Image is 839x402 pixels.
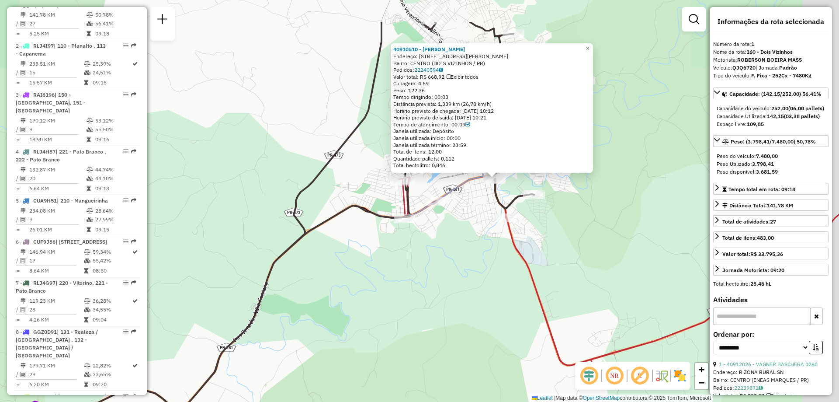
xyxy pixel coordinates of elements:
[16,91,86,114] span: | 150 - [GEOGRAPHIC_DATA], 151 - [GEOGRAPHIC_DATA]
[92,370,132,379] td: 23,65%
[123,239,128,244] em: Opções
[95,116,136,125] td: 53,12%
[16,280,108,294] span: | 220 - Vitorino, 221 - Pato Branco
[414,66,443,73] a: 22240594
[750,251,783,257] strong: R$ 33.795,36
[95,174,136,183] td: 44,10%
[729,91,822,97] span: Capacidade: (142,15/252,00) 56,41%
[16,256,20,265] td: /
[56,1,106,8] span: | 160 - Dois Vizinhos
[55,393,106,400] span: | [STREET_ADDRESS]
[55,238,107,245] span: | [STREET_ADDRESS]
[713,101,829,132] div: Capacidade: (142,15/252,00) 56,41%
[713,183,829,195] a: Tempo total em rota: 09:18
[530,395,713,402] div: Map data © contributors,© 2025 TomTom, Microsoft
[713,87,829,99] a: Capacidade: (142,15/252,00) 56,41%
[95,184,136,193] td: 09:13
[154,10,171,30] a: Nova sessão e pesquisa
[21,167,26,172] i: Distância Total
[717,105,825,112] div: Capacidade do veículo:
[29,266,83,275] td: 8,64 KM
[439,67,443,73] i: Observações
[95,165,136,174] td: 44,74%
[29,116,86,125] td: 170,12 KM
[722,218,776,225] span: Total de atividades:
[750,280,771,287] strong: 28,46 hL
[393,80,429,87] span: Cubagem: 4,69
[16,19,20,28] td: /
[95,125,136,134] td: 55,50%
[33,1,56,8] span: QJQ6720
[84,298,90,304] i: % de utilização do peso
[713,40,829,48] div: Número da rota:
[16,148,106,163] span: | 221 - Pato Branco , 222 - Pato Branco
[16,78,20,87] td: =
[21,217,26,222] i: Total de Atividades
[393,148,590,155] div: Total de itens: 12,00
[717,120,825,128] div: Espaço livre:
[123,329,128,334] em: Opções
[16,370,20,379] td: /
[21,176,26,181] i: Total de Atividades
[809,341,823,354] button: Ordem crescente
[87,137,91,142] i: Tempo total em rota
[393,73,590,80] div: Valor total: R$ 668,92
[16,197,108,204] span: 5 -
[447,73,478,80] span: Exibir todos
[719,361,818,367] a: 1 - 40912026 - VAGNER BASCHERA 0280
[21,118,26,123] i: Distância Total
[766,392,798,399] span: Exibir todos
[16,135,20,144] td: =
[713,56,829,64] div: Motorista:
[713,64,829,72] div: Veículo:
[29,215,86,224] td: 9
[95,29,136,38] td: 09:18
[131,280,136,285] em: Rota exportada
[16,225,20,234] td: =
[16,68,20,77] td: /
[16,1,106,8] span: 1 -
[33,42,54,49] span: RLJ4I97
[751,41,754,47] strong: 1
[695,363,708,376] a: Zoom in
[132,249,138,255] i: Rota otimizada
[717,153,778,159] span: Peso do veículo:
[123,198,128,203] em: Opções
[29,225,86,234] td: 26,01 KM
[33,148,55,155] span: RLJ4H87
[16,91,86,114] span: 3 -
[393,94,590,101] div: Tempo dirigindo: 00:03
[92,361,132,370] td: 22,82%
[757,234,774,241] strong: 483,00
[123,394,128,399] em: Opções
[16,215,20,224] td: /
[21,363,26,368] i: Distância Total
[29,361,83,370] td: 179,71 KM
[554,395,555,401] span: |
[92,305,132,314] td: 34,55%
[747,121,764,127] strong: 109,85
[16,238,107,245] span: 6 -
[393,60,590,67] div: Bairro: CENTRO (DOIS VIZINHOS / PR)
[29,370,83,379] td: 29
[123,280,128,285] em: Opções
[713,376,829,384] div: Bairro: CENTRO (ENEAS MARQUES / PR)
[131,329,136,334] em: Rota exportada
[579,365,600,386] span: Ocultar deslocamento
[713,296,829,304] h4: Atividades
[393,101,590,108] div: Distância prevista: 1,339 km (26,78 km/h)
[92,266,132,275] td: 08:50
[788,105,824,112] strong: (06,00 pallets)
[393,121,590,128] div: Tempo de atendimento: 00:09
[731,138,816,145] span: Peso: (3.798,41/7.480,00) 50,78%
[21,127,26,132] i: Total de Atividades
[33,197,57,204] span: CUA9H51
[33,329,57,335] span: GGZ0D91
[84,372,90,377] i: % de utilização da cubagem
[92,248,132,256] td: 59,34%
[95,225,136,234] td: 09:15
[393,87,425,94] span: Peso: 122,36
[131,198,136,203] em: Rota exportada
[95,206,136,215] td: 28,64%
[722,234,774,242] div: Total de itens:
